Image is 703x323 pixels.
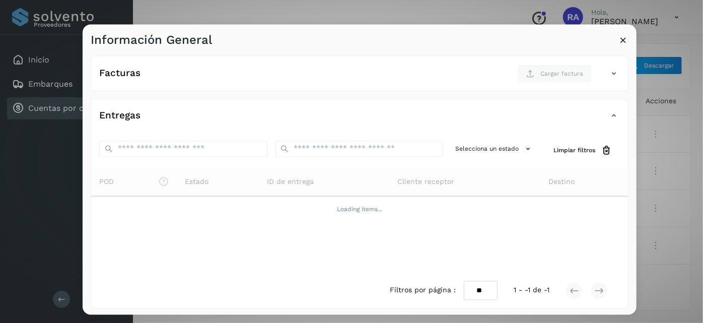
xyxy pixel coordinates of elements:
[545,141,620,159] button: Limpiar filtros
[99,110,140,122] h4: Entregas
[91,196,628,222] td: Loading items...
[518,64,592,82] button: Cargar factura
[390,285,456,296] span: Filtros por página :
[91,32,212,47] h3: Información General
[553,146,595,155] span: Limpiar filtros
[185,176,208,186] span: Estado
[99,176,169,186] span: POD
[397,176,454,186] span: Cliente receptor
[91,107,628,133] div: Entregas
[451,141,537,157] button: Selecciona un estado
[99,68,140,79] h4: Facturas
[91,64,628,90] div: FacturasCargar factura
[548,176,575,186] span: Destino
[514,285,549,296] span: 1 - -1 de -1
[267,176,314,186] span: ID de entrega
[540,69,583,78] span: Cargar factura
